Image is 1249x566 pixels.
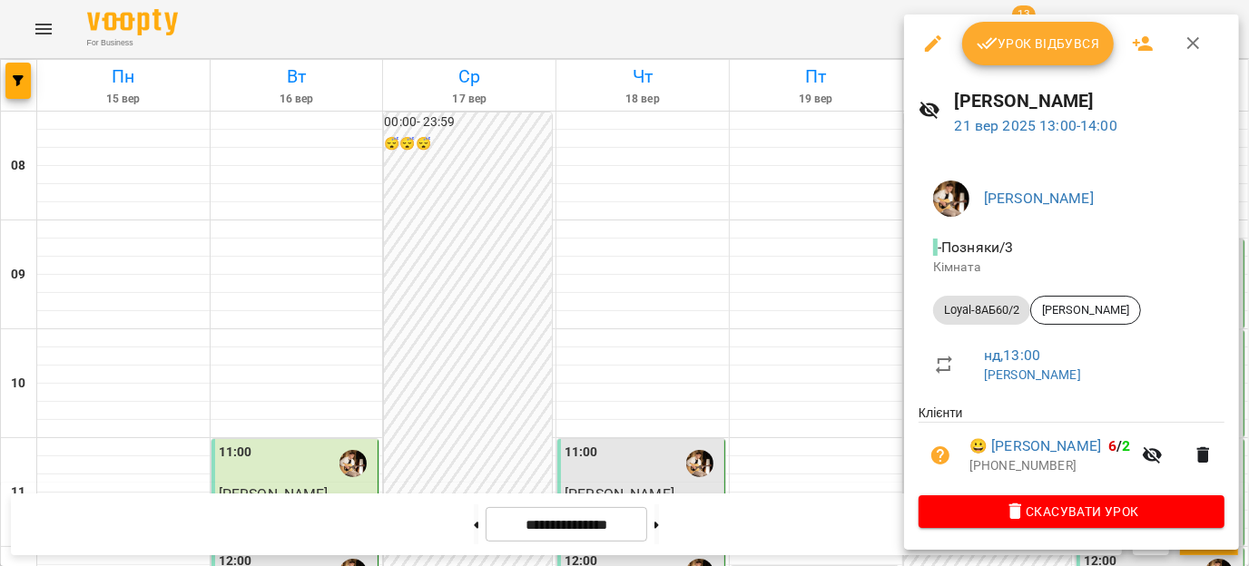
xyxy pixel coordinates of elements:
[1108,437,1116,454] span: 6
[962,22,1115,65] button: Урок відбувся
[977,33,1100,54] span: Урок відбувся
[955,117,1117,134] a: 21 вер 2025 13:00-14:00
[969,457,1131,475] p: [PHONE_NUMBER]
[1031,302,1140,318] span: [PERSON_NAME]
[984,346,1040,364] a: нд , 13:00
[933,181,969,217] img: 0162ea527a5616b79ea1cf03ccdd73a5.jpg
[933,302,1030,318] span: Loyal-8АБ60/2
[1030,296,1141,325] div: [PERSON_NAME]
[919,495,1224,528] button: Скасувати Урок
[933,239,1018,256] span: - Позняки/3
[1108,437,1130,454] b: /
[955,87,1225,115] h6: [PERSON_NAME]
[919,434,962,477] button: Візит ще не сплачено. Додати оплату?
[984,190,1094,207] a: [PERSON_NAME]
[969,435,1101,457] a: 😀 [PERSON_NAME]
[933,501,1210,522] span: Скасувати Урок
[984,367,1081,382] a: [PERSON_NAME]
[933,259,1210,277] p: Кімната
[1123,437,1131,454] span: 2
[919,404,1224,494] ul: Клієнти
